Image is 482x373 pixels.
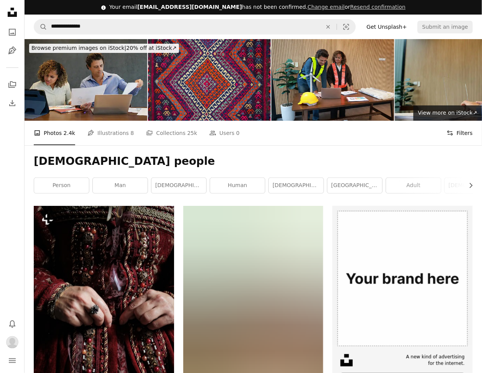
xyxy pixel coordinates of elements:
button: Notifications [5,316,20,332]
a: adult [386,178,441,193]
img: Portrait joyful Two freelance business college working in workspace, officer working lifestyle [25,39,147,121]
a: man [93,178,148,193]
a: human [210,178,265,193]
a: Collections 25k [146,121,197,145]
a: Illustrations [5,43,20,58]
a: [DEMOGRAPHIC_DATA] [269,178,324,193]
img: Avatar of user Jonalyn Caparanga [6,336,18,348]
a: a group of people walking across a street [183,307,324,314]
a: a close up of a person wearing a red dress [34,307,174,314]
span: or [308,4,405,10]
div: 20% off at iStock ↗ [29,44,179,53]
button: Visual search [337,20,355,34]
button: Search Unsplash [34,20,47,34]
a: Illustrations 8 [87,121,134,145]
span: 8 [131,129,134,137]
span: View more on iStock ↗ [418,110,477,116]
button: Clear [320,20,337,34]
button: Filters [447,121,473,145]
a: View more on iStock↗ [413,105,482,121]
a: Collections [5,77,20,92]
img: Armenian traditional carpets and rugs [148,39,271,121]
span: A new kind of advertising for the internet. [406,354,465,367]
a: Download History [5,95,20,111]
a: person [34,178,89,193]
span: [EMAIL_ADDRESS][DOMAIN_NAME] [137,4,242,10]
img: file-1635990775102-c9800842e1cdimage [332,206,473,346]
button: Profile [5,335,20,350]
div: Your email has not been confirmed. [109,3,406,11]
a: [DEMOGRAPHIC_DATA] [151,178,206,193]
button: Resend confirmation [350,3,405,11]
button: scroll list to the right [464,178,473,193]
a: Get Unsplash+ [362,21,411,33]
span: 25k [187,129,197,137]
span: 0 [236,129,240,137]
a: Browse premium images on iStock|20% off at iStock↗ [25,39,184,58]
a: Users 0 [209,121,240,145]
span: Browse premium images on iStock | [31,45,126,51]
form: Find visuals sitewide [34,19,356,35]
button: Menu [5,353,20,368]
h1: [DEMOGRAPHIC_DATA] people [34,154,473,168]
a: Change email [308,4,345,10]
a: Photos [5,25,20,40]
img: file-1631678316303-ed18b8b5cb9cimage [341,354,353,366]
button: Submit an image [418,21,473,33]
a: [GEOGRAPHIC_DATA] [327,178,382,193]
a: Home — Unsplash [5,5,20,21]
img: Two Man and woman engineer with safety vest working with drawing and laptop in meeting room [271,39,394,121]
